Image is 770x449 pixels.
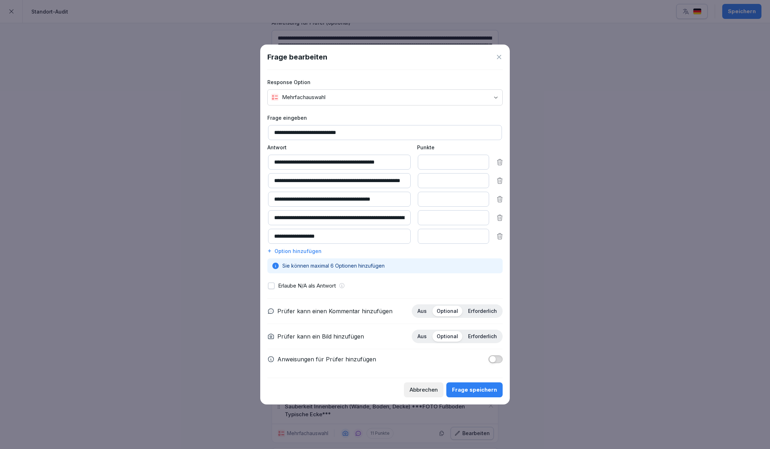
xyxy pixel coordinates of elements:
div: Abbrechen [410,386,438,394]
p: Anweisungen für Prüfer hinzufügen [277,355,376,363]
h1: Frage bearbeiten [267,52,327,62]
p: Aus [417,333,427,340]
p: Prüfer kann einen Kommentar hinzufügen [277,307,392,315]
button: Frage speichern [446,382,503,397]
p: Optional [437,308,458,314]
p: Optional [437,333,458,340]
p: Punkte [417,144,488,151]
p: Erforderlich [468,333,497,340]
div: Sie können maximal 6 Optionen hinzufügen [267,258,503,273]
p: Erforderlich [468,308,497,314]
div: Option hinzufügen [267,247,503,255]
button: Abbrechen [404,382,443,397]
p: Prüfer kann ein Bild hinzufügen [277,332,364,341]
div: Frage speichern [452,386,497,394]
p: Aus [417,308,427,314]
p: Antwort [267,144,410,151]
label: Frage eingeben [267,114,503,122]
p: Erlaube N/A als Antwort [278,282,336,290]
label: Response Option [267,78,503,86]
